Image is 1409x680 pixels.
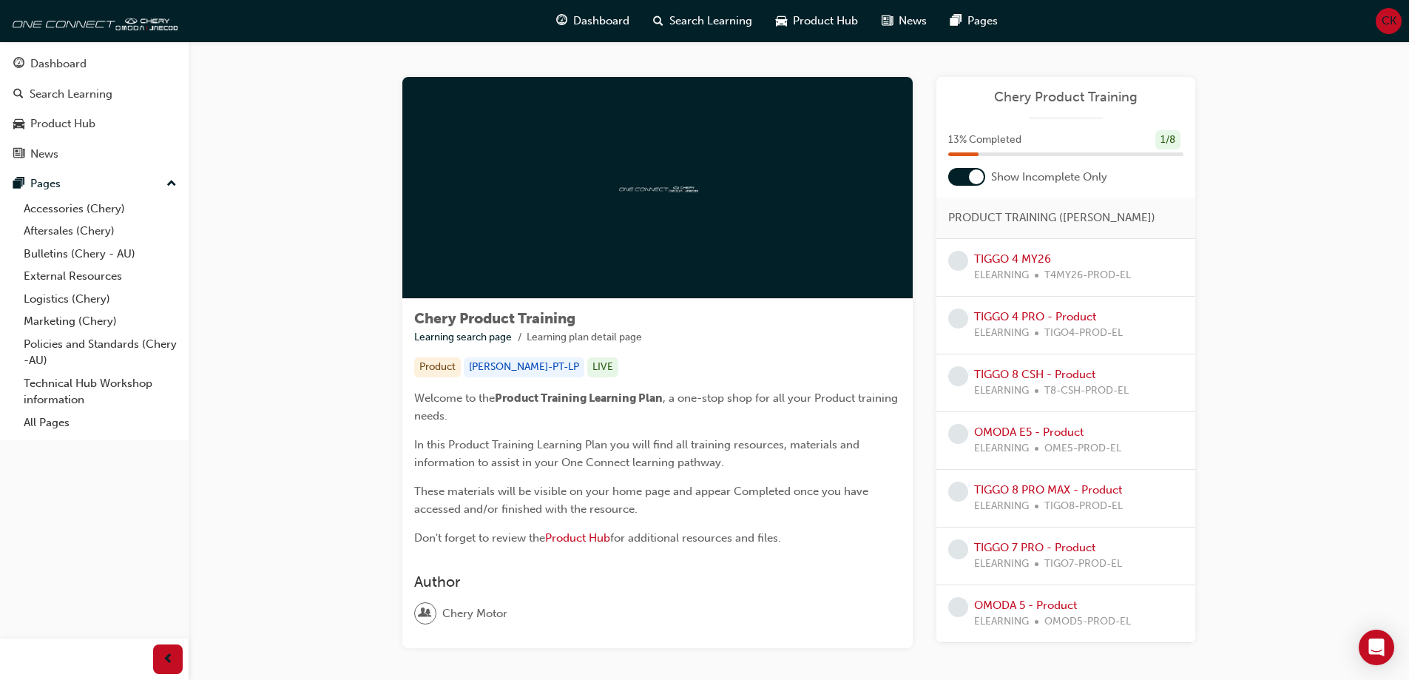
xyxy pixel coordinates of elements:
[13,178,24,191] span: pages-icon
[556,12,567,30] span: guage-icon
[18,310,183,333] a: Marketing (Chery)
[414,391,495,405] span: Welcome to the
[464,357,584,377] div: [PERSON_NAME]-PT-LP
[1044,440,1121,457] span: OME5-PROD-EL
[948,597,968,617] span: learningRecordVerb_NONE-icon
[967,13,998,30] span: Pages
[617,181,698,195] img: oneconnect
[1044,267,1131,284] span: T4MY26-PROD-EL
[6,170,183,198] button: Pages
[1044,383,1129,400] span: T8-CSH-PROD-EL
[939,6,1010,36] a: pages-iconPages
[974,252,1051,266] a: TIGGO 4 MY26
[420,604,430,623] span: user-icon
[1044,613,1131,630] span: OMOD5-PROD-EL
[948,132,1021,149] span: 13 % Completed
[414,573,901,590] h3: Author
[495,391,663,405] span: Product Training Learning Plan
[948,251,968,271] span: learningRecordVerb_NONE-icon
[974,483,1122,496] a: TIGGO 8 PRO MAX - Product
[30,146,58,163] div: News
[13,88,24,101] span: search-icon
[13,58,24,71] span: guage-icon
[18,288,183,311] a: Logistics (Chery)
[948,539,968,559] span: learningRecordVerb_NONE-icon
[669,13,752,30] span: Search Learning
[163,650,174,669] span: prev-icon
[1044,556,1122,573] span: TIGO7-PROD-EL
[6,81,183,108] a: Search Learning
[30,115,95,132] div: Product Hub
[18,265,183,288] a: External Resources
[974,267,1029,284] span: ELEARNING
[974,498,1029,515] span: ELEARNING
[974,440,1029,457] span: ELEARNING
[545,531,610,545] a: Product Hub
[527,329,642,346] li: Learning plan detail page
[414,438,862,469] span: In this Product Training Learning Plan you will find all training resources, materials and inform...
[974,541,1095,554] a: TIGGO 7 PRO - Product
[948,482,968,502] span: learningRecordVerb_NONE-icon
[13,148,24,161] span: news-icon
[587,357,618,377] div: LIVE
[974,383,1029,400] span: ELEARNING
[30,175,61,192] div: Pages
[974,599,1077,612] a: OMODA 5 - Product
[948,424,968,444] span: learningRecordVerb_NONE-icon
[948,89,1183,106] a: Chery Product Training
[6,47,183,170] button: DashboardSearch LearningProduct HubNews
[974,425,1084,439] a: OMODA E5 - Product
[6,50,183,78] a: Dashboard
[1382,13,1396,30] span: CK
[1376,8,1402,34] button: CK
[414,331,512,343] a: Learning search page
[974,325,1029,342] span: ELEARNING
[764,6,870,36] a: car-iconProduct Hub
[414,485,871,516] span: These materials will be visible on your home page and appear Completed once you have accessed and...
[442,605,507,622] span: Chery Motor
[882,12,893,30] span: news-icon
[974,613,1029,630] span: ELEARNING
[899,13,927,30] span: News
[18,333,183,372] a: Policies and Standards (Chery -AU)
[414,310,575,327] span: Chery Product Training
[653,12,663,30] span: search-icon
[414,391,901,423] span: , a one-stop shop for all your Product training needs.
[1044,325,1123,342] span: TIGO4-PROD-EL
[18,411,183,434] a: All Pages
[948,309,968,329] span: learningRecordVerb_NONE-icon
[544,6,641,36] a: guage-iconDashboard
[974,368,1095,381] a: TIGGO 8 CSH - Product
[870,6,939,36] a: news-iconNews
[6,141,183,168] a: News
[1044,498,1123,515] span: TIGO8-PROD-EL
[18,243,183,266] a: Bulletins (Chery - AU)
[974,310,1096,323] a: TIGGO 4 PRO - Product
[948,209,1155,226] span: PRODUCT TRAINING ([PERSON_NAME])
[18,198,183,221] a: Accessories (Chery)
[7,6,178,36] img: oneconnect
[793,13,858,30] span: Product Hub
[30,86,112,103] div: Search Learning
[991,169,1107,186] span: Show Incomplete Only
[414,531,545,545] span: Don't forget to review the
[6,110,183,138] a: Product Hub
[641,6,764,36] a: search-iconSearch Learning
[610,531,781,545] span: for additional resources and files.
[950,12,962,30] span: pages-icon
[13,118,24,131] span: car-icon
[573,13,629,30] span: Dashboard
[948,366,968,386] span: learningRecordVerb_NONE-icon
[414,357,461,377] div: Product
[166,175,177,194] span: up-icon
[18,372,183,411] a: Technical Hub Workshop information
[974,556,1029,573] span: ELEARNING
[776,12,787,30] span: car-icon
[1155,130,1180,150] div: 1 / 8
[1359,630,1394,665] div: Open Intercom Messenger
[30,55,87,73] div: Dashboard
